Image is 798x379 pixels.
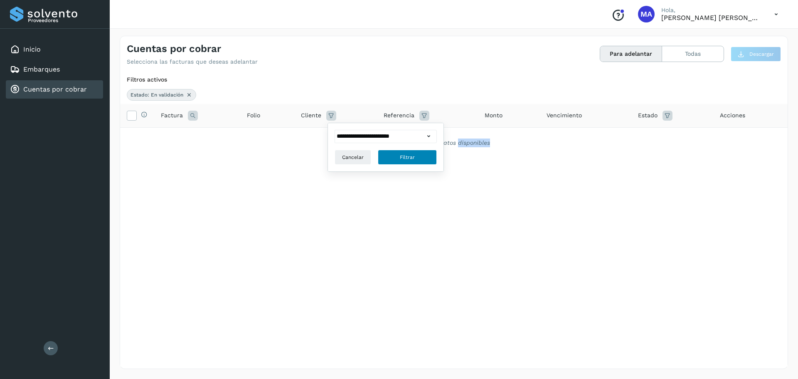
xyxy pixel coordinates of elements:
[485,111,502,120] span: Monto
[731,47,781,62] button: Descargar
[6,40,103,59] div: Inicio
[127,75,781,84] div: Filtros activos
[23,85,87,93] a: Cuentas por cobrar
[600,46,662,62] button: Para adelantar
[127,89,196,101] div: Estado: En validación
[127,43,221,55] h4: Cuentas por cobrar
[661,7,761,14] p: Hola,
[638,111,658,120] span: Estado
[749,50,774,58] span: Descargar
[662,46,724,62] button: Todas
[131,91,183,99] span: Estado: En validación
[23,45,41,53] a: Inicio
[384,111,414,120] span: Referencia
[23,65,60,73] a: Embarques
[6,60,103,79] div: Embarques
[661,14,761,22] p: MIGUEL ANGEL HERRERA BATRES
[127,58,258,65] p: Selecciona las facturas que deseas adelantar
[28,17,100,23] p: Proveedores
[131,139,777,147] div: No hay datos disponibles
[720,111,745,120] span: Acciones
[6,80,103,99] div: Cuentas por cobrar
[301,111,321,120] span: Cliente
[247,111,260,120] span: Folio
[547,111,582,120] span: Vencimiento
[161,111,183,120] span: Factura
